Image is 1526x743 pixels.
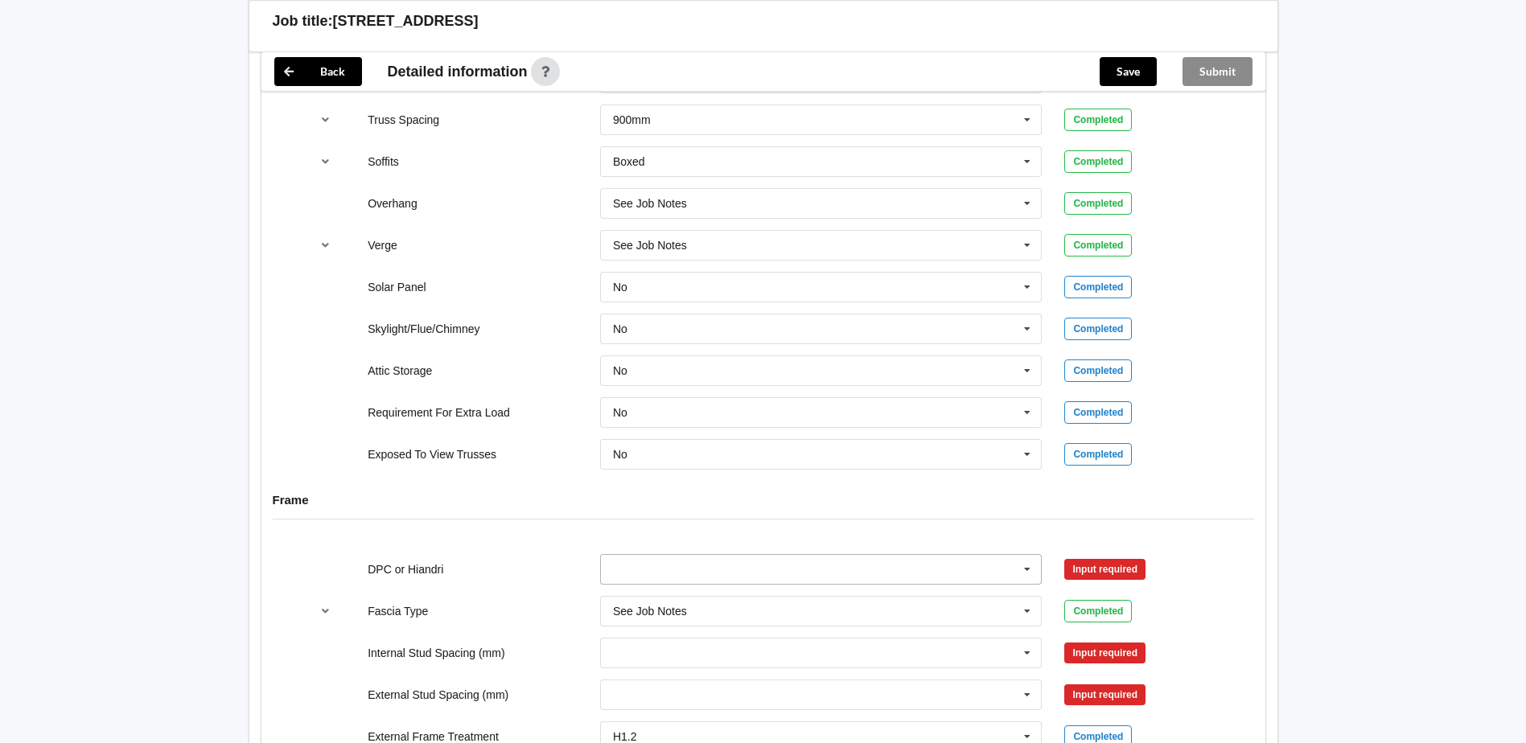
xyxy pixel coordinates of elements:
div: No [613,407,627,418]
label: Skylight/Flue/Chimney [368,322,479,335]
button: reference-toggle [310,597,341,626]
div: See Job Notes [613,240,687,251]
label: Overhang [368,197,417,210]
label: Attic Storage [368,364,432,377]
div: Boxed [613,156,645,167]
div: Completed [1064,318,1132,340]
div: No [613,449,627,460]
label: Exposed To View Trusses [368,448,496,461]
div: Input required [1064,684,1146,705]
button: Save [1100,57,1157,86]
div: Completed [1064,276,1132,298]
div: No [613,281,627,293]
label: External Stud Spacing (mm) [368,688,508,701]
label: Solar Panel [368,281,426,294]
div: Completed [1064,234,1132,257]
div: Completed [1064,150,1132,173]
h3: [STREET_ADDRESS] [333,12,479,31]
label: DPC or Hiandri [368,563,443,576]
div: Completed [1064,443,1132,466]
button: reference-toggle [310,231,341,260]
div: Completed [1064,192,1132,215]
label: Fascia Type [368,605,428,618]
div: See Job Notes [613,605,687,617]
h3: Job title: [273,12,333,31]
div: 900mm [613,114,651,125]
div: See Job Notes [613,198,687,209]
button: reference-toggle [310,105,341,134]
div: Completed [1064,109,1132,131]
label: Truss Spacing [368,113,439,126]
div: Input required [1064,642,1146,663]
div: No [613,323,627,335]
label: Verge [368,239,397,252]
span: Detailed information [388,64,528,79]
label: Requirement For Extra Load [368,406,510,419]
h4: Frame [273,492,1254,507]
label: Soffits [368,155,399,168]
div: Input required [1064,559,1146,580]
div: No [613,365,627,376]
div: H1.2 [613,731,637,742]
label: External Frame Treatment [368,730,499,743]
div: Completed [1064,401,1132,424]
button: Back [274,57,362,86]
div: Completed [1064,359,1132,382]
div: Completed [1064,600,1132,622]
button: reference-toggle [310,147,341,176]
label: Internal Stud Spacing (mm) [368,647,504,659]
